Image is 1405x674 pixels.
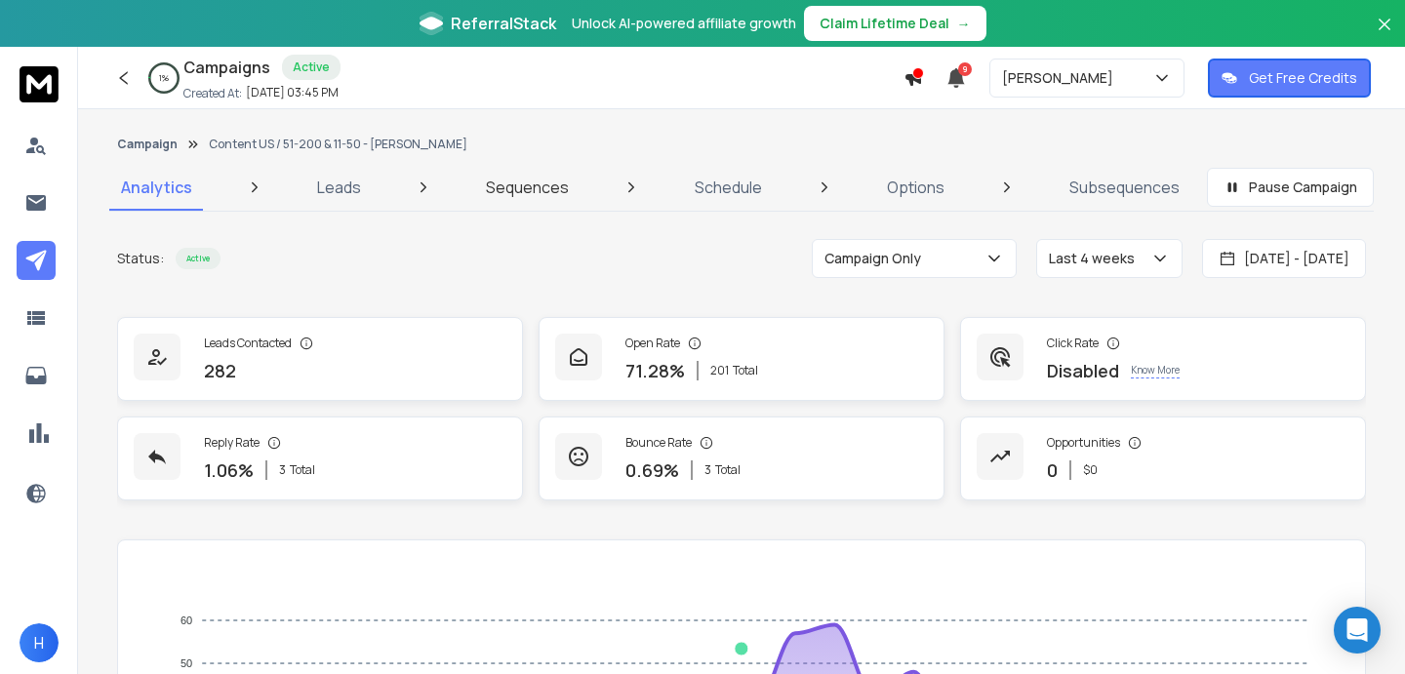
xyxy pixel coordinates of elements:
[625,357,685,384] p: 71.28 %
[958,62,972,76] span: 9
[159,72,169,84] p: 1 %
[1058,164,1191,211] a: Subsequences
[183,86,242,101] p: Created At:
[183,56,270,79] h1: Campaigns
[715,462,741,478] span: Total
[695,176,762,199] p: Schedule
[625,435,692,451] p: Bounce Rate
[1002,68,1121,88] p: [PERSON_NAME]
[204,435,260,451] p: Reply Rate
[539,416,944,500] a: Bounce Rate0.69%3Total
[117,317,523,401] a: Leads Contacted282
[246,85,339,100] p: [DATE] 03:45 PM
[290,462,315,478] span: Total
[1207,168,1374,207] button: Pause Campaign
[121,176,192,199] p: Analytics
[20,623,59,662] button: H
[486,176,569,199] p: Sequences
[1372,12,1397,59] button: Close banner
[117,137,178,152] button: Campaign
[887,176,944,199] p: Options
[1049,249,1143,268] p: Last 4 weeks
[824,249,929,268] p: Campaign Only
[1208,59,1371,98] button: Get Free Credits
[204,336,292,351] p: Leads Contacted
[625,456,679,484] p: 0.69 %
[474,164,581,211] a: Sequences
[204,456,254,484] p: 1.06 %
[1083,462,1098,478] p: $ 0
[317,176,361,199] p: Leads
[181,615,192,626] tspan: 60
[181,657,192,669] tspan: 50
[733,363,758,378] span: Total
[305,164,373,211] a: Leads
[710,363,729,378] span: 201
[804,6,986,41] button: Claim Lifetime Deal→
[1249,68,1357,88] p: Get Free Credits
[282,55,341,80] div: Active
[960,317,1366,401] a: Click RateDisabledKnow More
[625,336,680,351] p: Open Rate
[117,249,164,268] p: Status:
[1047,456,1058,484] p: 0
[176,248,221,269] div: Active
[1334,607,1381,654] div: Open Intercom Messenger
[1131,363,1180,378] p: Know More
[957,14,971,33] span: →
[683,164,774,211] a: Schedule
[1202,239,1366,278] button: [DATE] - [DATE]
[1047,435,1120,451] p: Opportunities
[109,164,204,211] a: Analytics
[1047,357,1119,384] p: Disabled
[451,12,556,35] span: ReferralStack
[117,416,523,500] a: Reply Rate1.06%3Total
[572,14,796,33] p: Unlock AI-powered affiliate growth
[1069,176,1180,199] p: Subsequences
[539,317,944,401] a: Open Rate71.28%201Total
[960,416,1366,500] a: Opportunities0$0
[875,164,956,211] a: Options
[704,462,711,478] span: 3
[209,137,467,152] p: Content US / 51-200 & 11-50 - [PERSON_NAME]
[1047,336,1099,351] p: Click Rate
[204,357,236,384] p: 282
[279,462,286,478] span: 3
